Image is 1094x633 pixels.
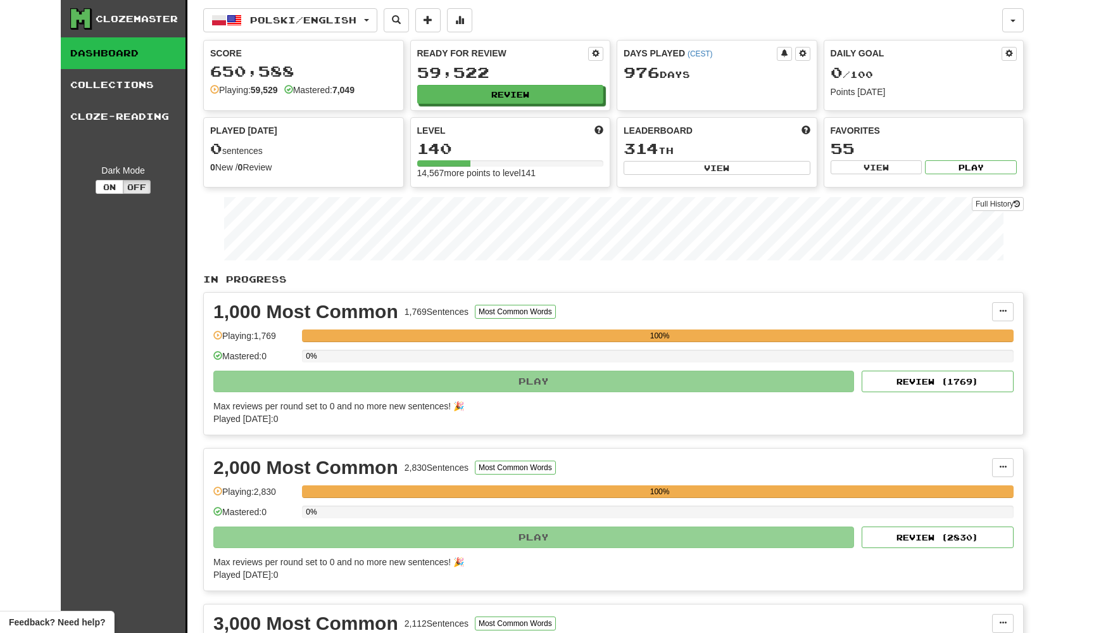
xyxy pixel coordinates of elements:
div: 55 [831,141,1017,157]
span: Played [DATE] [210,124,277,137]
div: sentences [210,141,397,157]
div: 3,000 Most Common [213,614,398,633]
button: Most Common Words [475,617,556,630]
button: Most Common Words [475,461,556,475]
span: Leaderboard [624,124,693,137]
a: Full History [972,197,1024,211]
button: Play [213,527,854,548]
div: Favorites [831,124,1017,137]
div: th [624,141,810,157]
strong: 0 [210,162,215,172]
button: View [831,160,922,174]
strong: 0 [238,162,243,172]
button: View [624,161,810,175]
div: 650,588 [210,63,397,79]
span: 0 [210,139,222,157]
span: 976 [624,63,660,81]
div: Playing: [210,84,278,96]
span: Polski / English [250,15,356,25]
a: (CEST) [688,49,713,58]
strong: 59,529 [251,85,278,95]
div: 1,000 Most Common [213,302,398,321]
div: Ready for Review [417,47,589,60]
span: Played [DATE]: 0 [213,570,278,580]
button: More stats [447,8,472,32]
a: Collections [61,69,185,101]
button: Review (1769) [862,371,1014,392]
div: 59,522 [417,65,604,80]
span: Level [417,124,446,137]
button: Play [213,371,854,392]
div: 2,112 Sentences [405,617,468,630]
div: Max reviews per round set to 0 and no more new sentences! 🎉 [213,400,1006,412]
div: 2,830 Sentences [405,461,468,474]
a: Cloze-Reading [61,101,185,132]
div: 2,000 Most Common [213,458,398,477]
button: Polski/English [203,8,377,32]
span: / 100 [831,69,873,80]
div: 1,769 Sentences [405,305,468,318]
div: Daily Goal [831,47,1002,61]
button: Review (2830) [862,527,1014,548]
button: Add sentence to collection [415,8,441,32]
button: Off [123,180,151,194]
button: Play [925,160,1017,174]
div: Playing: 1,769 [213,329,296,350]
div: Mastered: 0 [213,506,296,527]
button: Search sentences [384,8,409,32]
div: Mastered: 0 [213,350,296,371]
div: 100% [306,485,1014,498]
p: In Progress [203,273,1024,286]
div: Max reviews per round set to 0 and no more new sentences! 🎉 [213,556,1006,568]
button: Review [417,85,604,104]
div: 140 [417,141,604,157]
span: Open feedback widget [9,616,105,629]
button: On [96,180,123,194]
div: Mastered: [284,84,355,96]
div: 14,567 more points to level 141 [417,167,604,179]
div: New / Review [210,161,397,174]
span: Score more points to level up [594,124,603,137]
span: 314 [624,139,658,157]
div: Clozemaster [96,13,178,25]
div: Dark Mode [70,164,176,177]
div: Score [210,47,397,60]
button: Most Common Words [475,305,556,319]
span: Played [DATE]: 0 [213,414,278,424]
div: 100% [306,329,1014,342]
div: Day s [624,65,810,81]
span: This week in points, UTC [802,124,810,137]
span: 0 [831,63,843,81]
div: Days Played [624,47,777,60]
strong: 7,049 [332,85,355,95]
div: Playing: 2,830 [213,485,296,506]
a: Dashboard [61,37,185,69]
div: Points [DATE] [831,86,1017,98]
